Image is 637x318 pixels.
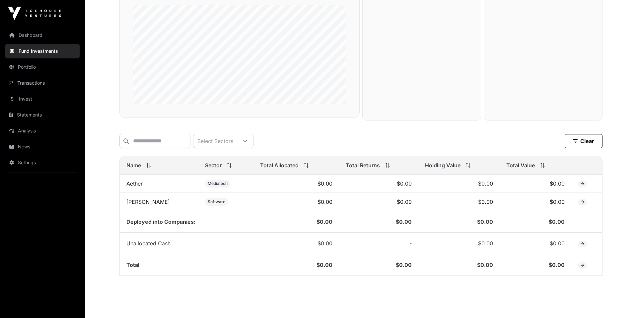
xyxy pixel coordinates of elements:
td: $0.00 [253,175,339,193]
span: Software [208,199,225,204]
span: Name [126,161,141,169]
span: Total Allocated [260,161,299,169]
iframe: Chat Widget [604,286,637,318]
a: Aether [126,180,143,187]
td: $0.00 [339,211,419,233]
a: Transactions [5,76,80,90]
a: Fund Investments [5,44,80,58]
td: $0.00 [418,193,500,211]
span: $0.00 [550,240,565,247]
span: $0.00 [318,240,332,247]
td: $0.00 [253,211,339,233]
td: $0.00 [500,254,571,276]
div: Select Sectors [193,134,237,148]
img: Icehouse Ventures Logo [8,7,61,20]
a: Statements [5,108,80,122]
td: Deployed into Companies: [120,211,253,233]
a: Settings [5,155,80,170]
button: Clear [565,134,602,148]
span: Unallocated Cash [126,240,171,247]
span: - [409,240,412,247]
span: Sector [205,161,222,169]
a: Dashboard [5,28,80,42]
td: $0.00 [339,254,419,276]
a: [PERSON_NAME] [126,199,170,205]
td: $0.00 [339,193,419,211]
td: $0.00 [418,211,500,233]
td: $0.00 [339,175,419,193]
a: Analysis [5,123,80,138]
a: News [5,139,80,154]
td: $0.00 [418,175,500,193]
span: Total Returns [346,161,380,169]
td: $0.00 [500,193,571,211]
span: Mediatech [208,181,228,186]
a: Portfolio [5,60,80,74]
span: $0.00 [478,240,493,247]
span: Holding Value [425,161,460,169]
td: $0.00 [500,211,571,233]
span: Total Value [506,161,535,169]
td: $0.00 [253,193,339,211]
td: Total [120,254,253,276]
td: $0.00 [253,254,339,276]
td: $0.00 [500,175,571,193]
td: $0.00 [418,254,500,276]
a: Invest [5,92,80,106]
